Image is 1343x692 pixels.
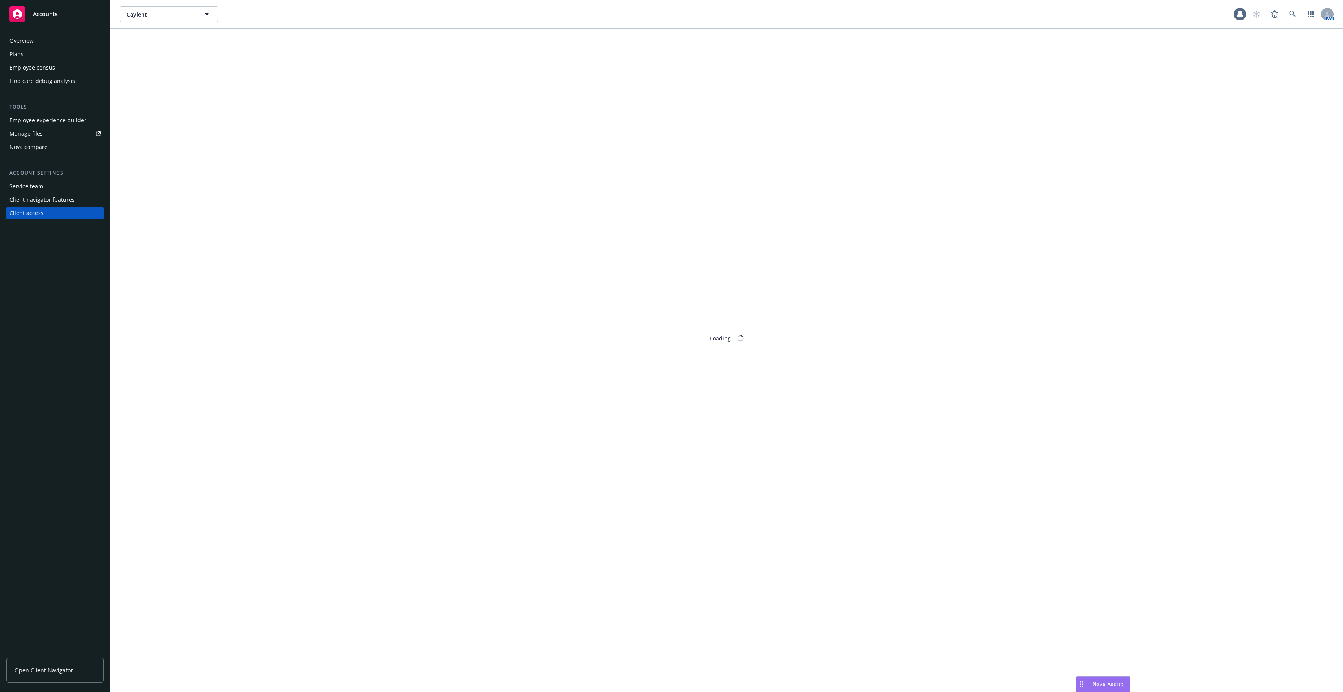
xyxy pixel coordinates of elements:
a: Search [1285,6,1301,22]
a: Find care debug analysis [6,75,104,87]
a: Client navigator features [6,193,104,206]
a: Client access [6,207,104,219]
div: Account settings [6,169,104,177]
div: Service team [9,180,43,193]
div: Tools [6,103,104,111]
div: Plans [9,48,24,61]
a: Employee census [6,61,104,74]
button: Nova Assist [1076,676,1130,692]
div: Overview [9,35,34,47]
a: Accounts [6,3,104,25]
div: Client navigator features [9,193,75,206]
a: Manage files [6,127,104,140]
div: Employee census [9,61,55,74]
div: Find care debug analysis [9,75,75,87]
div: Client access [9,207,44,219]
span: Accounts [33,11,58,17]
a: Plans [6,48,104,61]
a: Service team [6,180,104,193]
span: Nova Assist [1093,681,1124,687]
a: Start snowing [1249,6,1264,22]
a: Report a Bug [1267,6,1282,22]
div: Loading... [710,334,736,342]
a: Employee experience builder [6,114,104,127]
div: Employee experience builder [9,114,86,127]
span: Caylent [127,10,195,18]
div: Manage files [9,127,43,140]
div: Drag to move [1076,677,1086,692]
div: Nova compare [9,141,48,153]
a: Switch app [1303,6,1319,22]
a: Nova compare [6,141,104,153]
button: Caylent [120,6,218,22]
span: Open Client Navigator [15,666,73,674]
a: Overview [6,35,104,47]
